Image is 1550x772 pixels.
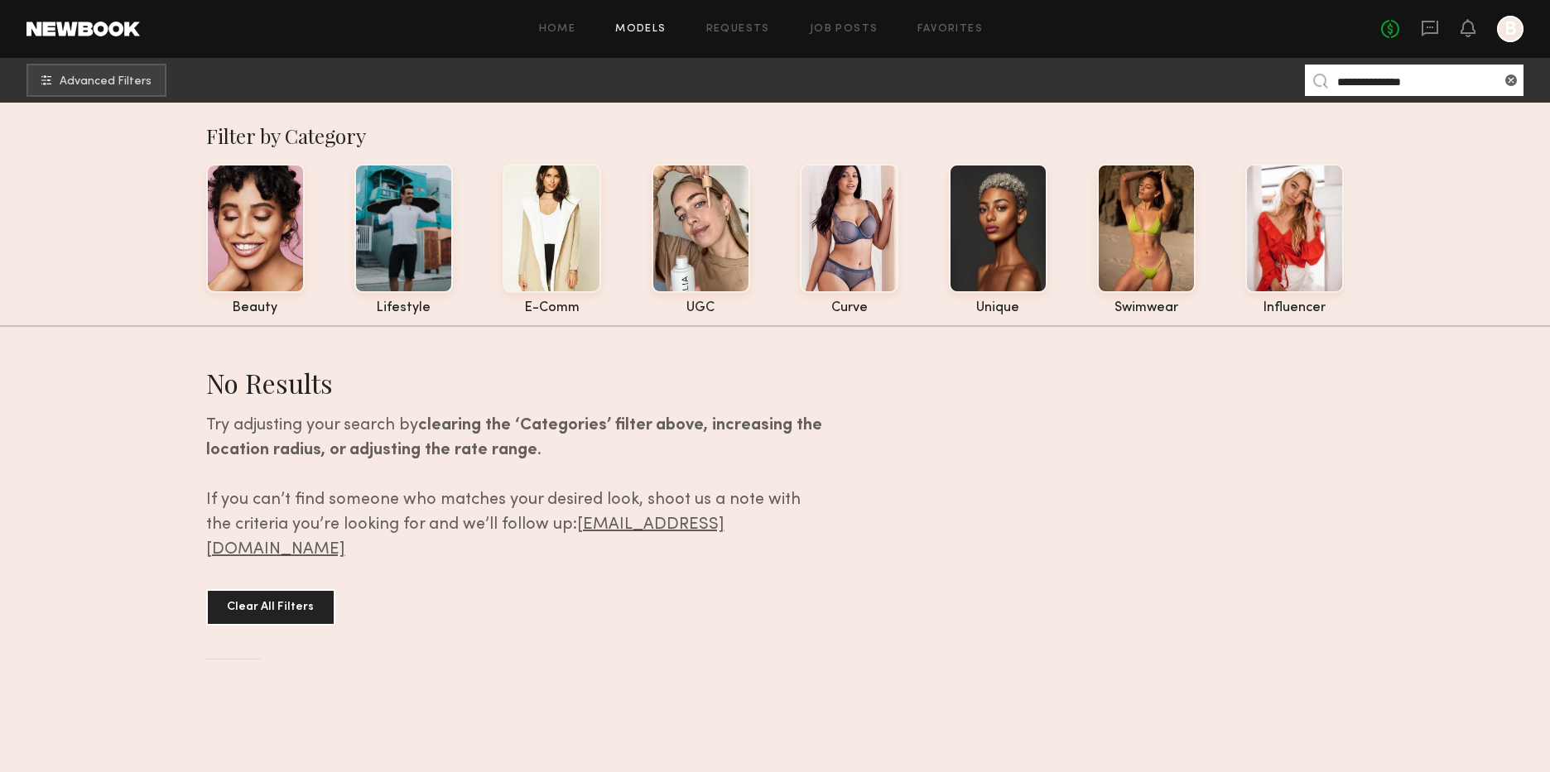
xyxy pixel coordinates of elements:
a: B [1497,16,1524,42]
div: curve [800,301,898,315]
div: Filter by Category [206,122,1345,149]
div: Try adjusting your search by . If you can’t find someone who matches your desired look, shoot us ... [206,414,822,563]
div: UGC [652,301,750,315]
div: influencer [1245,301,1344,315]
a: Home [539,24,576,35]
div: lifestyle [354,301,453,315]
div: unique [949,301,1047,315]
button: Advanced Filters [26,64,166,97]
div: No Results [206,365,822,400]
b: clearing the ‘Categories’ filter above, increasing the location radius, or adjusting the rate range [206,418,822,458]
div: beauty [206,301,305,315]
div: swimwear [1097,301,1196,315]
a: Job Posts [810,24,878,35]
a: Favorites [917,24,983,35]
a: Requests [706,24,770,35]
a: Models [615,24,666,35]
div: e-comm [503,301,601,315]
span: Advanced Filters [60,76,152,88]
button: Clear All Filters [206,589,335,626]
